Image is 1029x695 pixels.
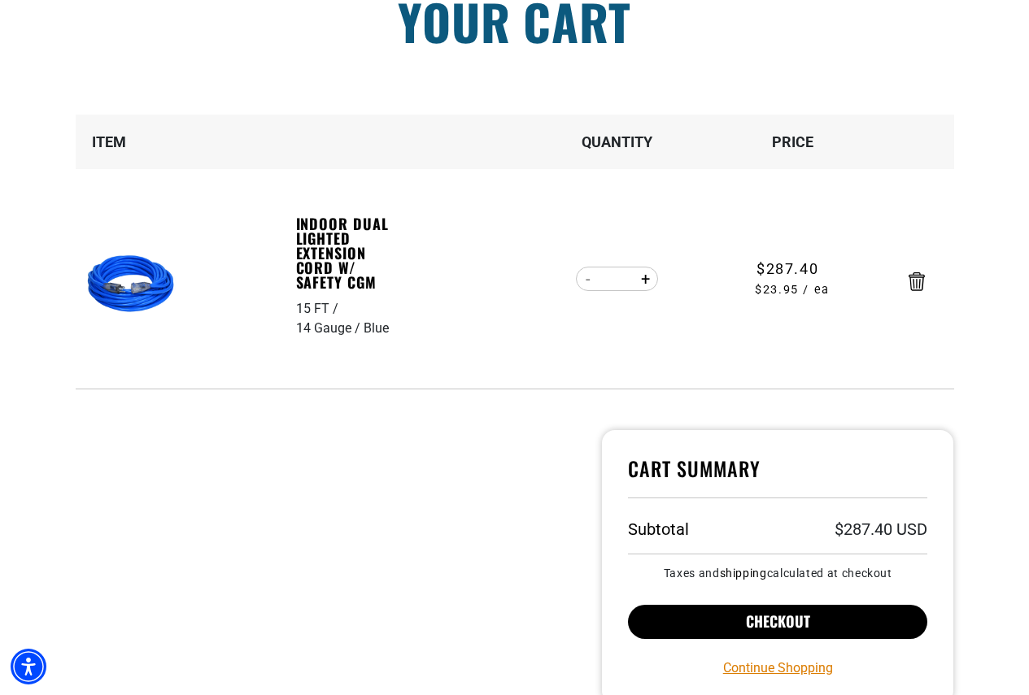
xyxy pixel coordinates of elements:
a: Remove Indoor Dual Lighted Extension Cord w/ Safety CGM - 15 FT / 14 Gauge / Blue [909,276,925,287]
div: Accessibility Menu [11,649,46,684]
img: blue [82,234,185,337]
a: shipping [720,567,767,580]
a: Continue Shopping [723,658,833,678]
h3: Subtotal [628,521,689,537]
div: 14 Gauge [296,319,364,338]
th: Item [76,115,295,169]
h4: Cart Summary [628,456,928,498]
span: $287.40 [756,258,818,280]
th: Price [704,115,880,169]
div: 15 FT [296,299,342,319]
div: Blue [364,319,389,338]
p: $287.40 USD [835,521,927,537]
small: Taxes and calculated at checkout [628,567,928,579]
span: $23.95 / ea [705,281,879,299]
input: Quantity for Indoor Dual Lighted Extension Cord w/ Safety CGM [601,265,633,293]
th: Quantity [529,115,704,169]
a: Indoor Dual Lighted Extension Cord w/ Safety CGM [296,216,408,289]
button: Checkout [628,605,928,639]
